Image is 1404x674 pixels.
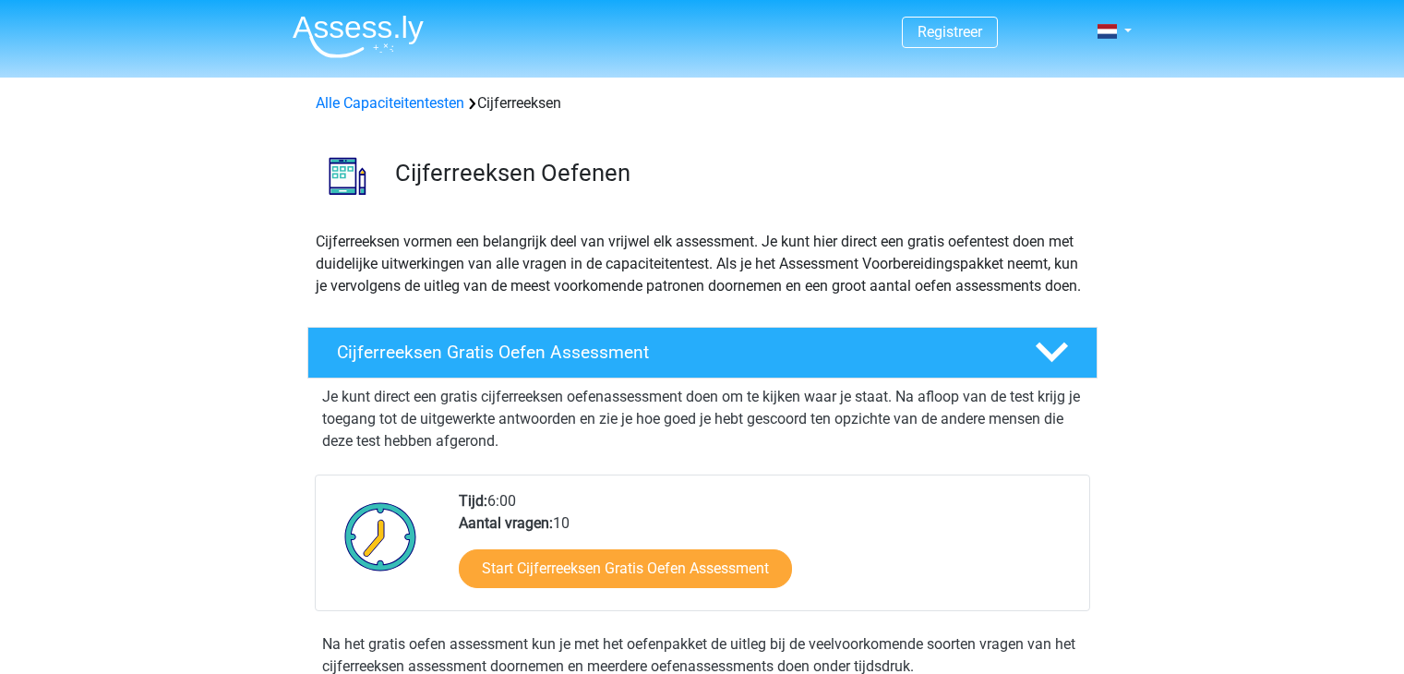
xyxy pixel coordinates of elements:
[308,137,387,215] img: cijferreeksen
[337,342,1005,363] h4: Cijferreeksen Gratis Oefen Assessment
[308,92,1097,114] div: Cijferreeksen
[300,327,1105,379] a: Cijferreeksen Gratis Oefen Assessment
[316,94,464,112] a: Alle Capaciteitentesten
[918,23,982,41] a: Registreer
[395,159,1083,187] h3: Cijferreeksen Oefenen
[316,231,1089,297] p: Cijferreeksen vormen een belangrijk deel van vrijwel elk assessment. Je kunt hier direct een grat...
[459,514,553,532] b: Aantal vragen:
[293,15,424,58] img: Assessly
[459,549,792,588] a: Start Cijferreeksen Gratis Oefen Assessment
[445,490,1088,610] div: 6:00 10
[322,386,1083,452] p: Je kunt direct een gratis cijferreeksen oefenassessment doen om te kijken waar je staat. Na afloo...
[334,490,427,583] img: Klok
[459,492,487,510] b: Tijd:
